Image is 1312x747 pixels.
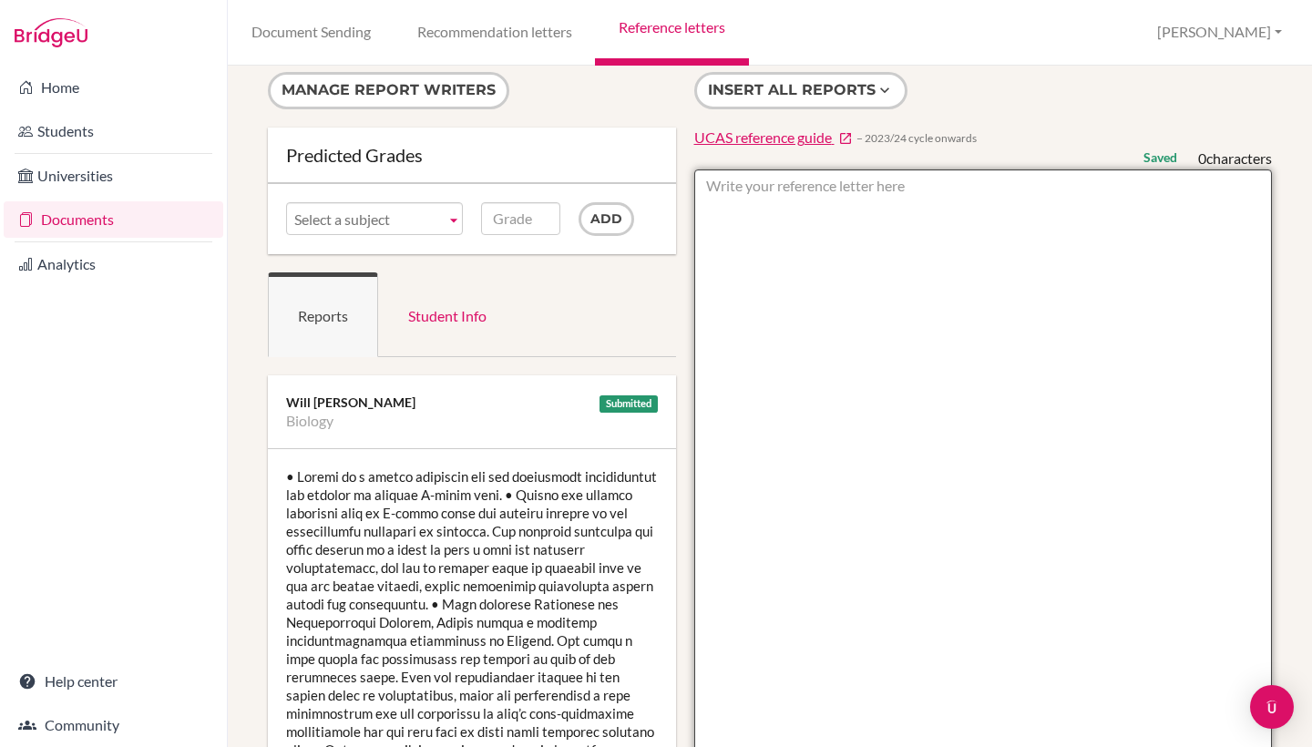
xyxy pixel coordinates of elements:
div: characters [1198,148,1272,169]
a: Universities [4,158,223,194]
button: Manage report writers [268,72,509,109]
a: Help center [4,663,223,700]
a: Community [4,707,223,743]
button: [PERSON_NAME] [1149,15,1290,49]
a: UCAS reference guide [694,128,853,148]
div: Predicted Grades [286,146,658,164]
a: Analytics [4,246,223,282]
div: Submitted [600,395,658,413]
span: Select a subject [294,203,438,236]
button: Insert all reports [694,72,907,109]
a: Home [4,69,223,106]
img: Bridge-U [15,18,87,47]
a: Reports [268,272,378,357]
span: − 2023/24 cycle onwards [856,130,977,146]
input: Add [579,202,634,236]
li: Biology [286,412,333,430]
div: Open Intercom Messenger [1250,685,1294,729]
div: Saved [1143,148,1177,167]
div: Will [PERSON_NAME] [286,394,658,412]
a: Students [4,113,223,149]
a: Documents [4,201,223,238]
span: 0 [1198,149,1206,167]
a: Student Info [378,272,517,357]
span: UCAS reference guide [694,128,832,146]
input: Grade [481,202,560,235]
